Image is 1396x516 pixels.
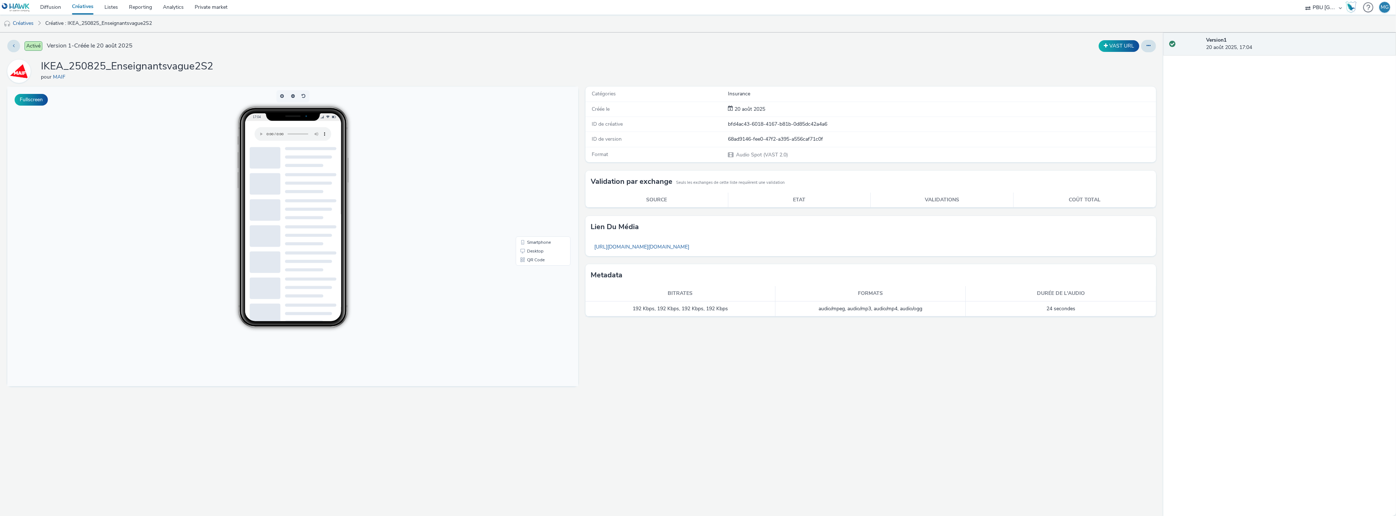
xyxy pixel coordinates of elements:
div: Dupliquer la créative en un VAST URL [1097,40,1141,52]
th: Durée de l'audio [966,286,1156,301]
div: MG [1381,2,1389,13]
a: [URL][DOMAIN_NAME][DOMAIN_NAME] [591,240,693,254]
span: Smartphone [520,153,543,158]
img: audio [4,20,11,27]
img: Hawk Academy [1346,1,1357,13]
span: Audio Spot (VAST 2.0) [735,151,788,158]
img: MAIF [8,61,30,82]
span: pour [41,73,53,80]
span: Créée le [592,106,610,113]
div: Création 20 août 2025, 17:04 [733,106,765,113]
td: audio/mpeg, audio/mp3, audio/mp4, audio/ogg [775,301,966,316]
th: Validations [871,193,1014,208]
h3: Lien du média [591,221,639,232]
h1: IKEA_250825_Enseignantsvague2S2 [41,60,213,73]
img: undefined Logo [2,3,30,12]
span: Activé [24,41,42,51]
a: Hawk Academy [1346,1,1359,13]
span: 17:04 [245,28,253,32]
li: Smartphone [510,151,562,160]
div: Insurance [728,90,1155,98]
button: VAST URL [1099,40,1139,52]
h3: Validation par exchange [591,176,673,187]
th: Bitrates [586,286,776,301]
th: Formats [775,286,966,301]
span: Desktop [520,162,536,167]
span: Version 1 - Créée le 20 août 2025 [47,42,133,50]
td: 24 secondes [966,301,1156,316]
span: Catégories [592,90,616,97]
span: 20 août 2025 [733,106,765,113]
span: ID de créative [592,121,623,128]
th: Etat [728,193,871,208]
span: ID de version [592,136,622,143]
strong: Version 1 [1206,37,1227,43]
a: Créative : IKEA_250825_Enseignantsvague2S2 [42,15,156,32]
div: bfd4ac43-6018-4167-b81b-0d85dc42a4a6 [728,121,1155,128]
th: Source [586,193,728,208]
div: 68ad9146-fee0-47f2-a395-a556caf71c0f [728,136,1155,143]
a: MAIF [7,68,34,75]
span: Format [592,151,609,158]
li: QR Code [510,169,562,178]
li: Desktop [510,160,562,169]
span: QR Code [520,171,537,175]
th: Coût total [1013,193,1156,208]
button: Fullscreen [15,94,48,106]
div: 20 août 2025, 17:04 [1206,37,1390,52]
a: MAIF [53,73,68,80]
small: Seuls les exchanges de cette liste requièrent une validation [676,180,785,186]
td: 192 Kbps, 192 Kbps, 192 Kbps, 192 Kbps [586,301,776,316]
h3: Metadata [591,270,623,281]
